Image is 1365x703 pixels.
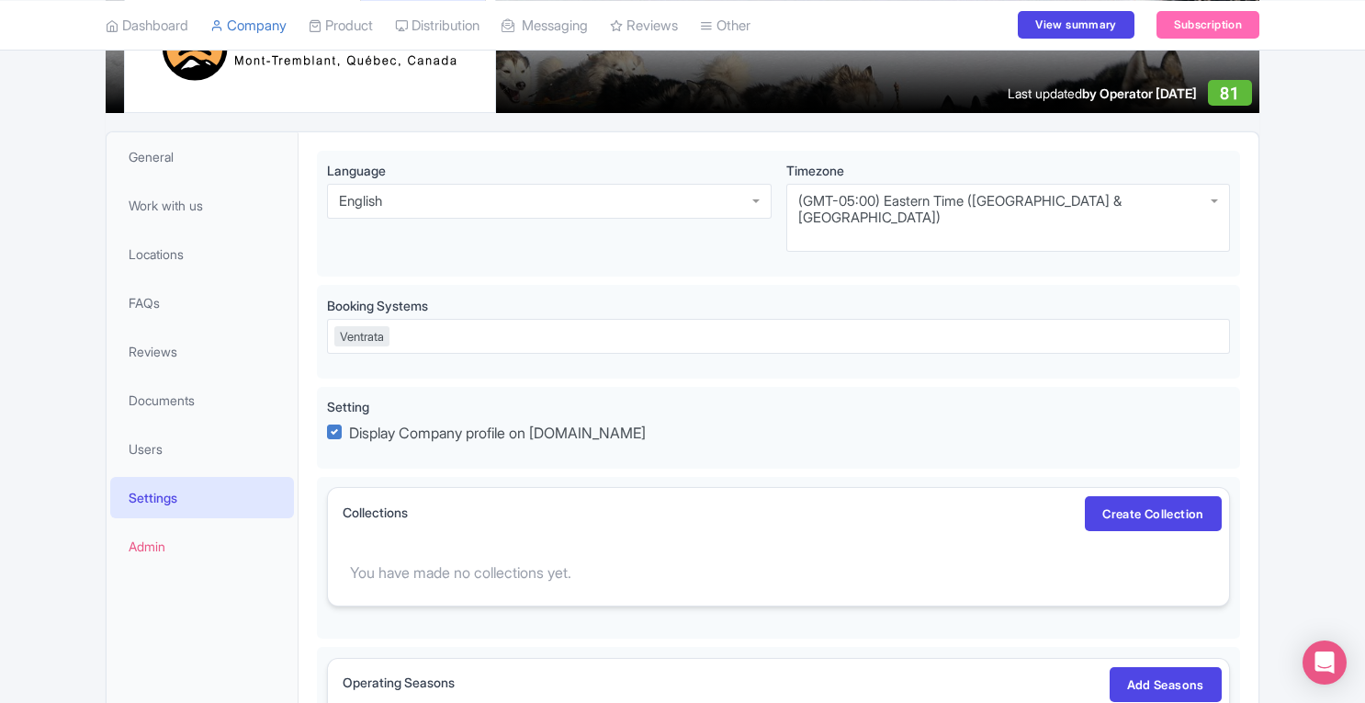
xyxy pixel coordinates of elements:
span: by Operator [DATE] [1082,85,1197,101]
span: Admin [129,537,165,556]
span: Users [129,439,163,459]
span: Setting [327,399,369,414]
span: Reviews [129,342,177,361]
a: FAQs [110,282,294,323]
a: General [110,136,294,177]
span: 81 [1220,84,1239,103]
span: Locations [129,244,184,264]
a: Reviews [110,331,294,372]
span: Work with us [129,196,203,215]
span: FAQs [129,293,160,312]
a: Users [110,428,294,470]
label: Collections [343,503,408,522]
div: English [339,193,382,210]
span: Display Company profile on [DOMAIN_NAME] [349,424,646,442]
a: Subscription [1156,11,1259,39]
a: Add Seasons [1110,667,1222,702]
a: Documents [110,380,294,421]
span: General [129,147,174,166]
span: Documents [129,391,195,410]
label: Operating Seasons [343,673,455,692]
a: Work with us [110,185,294,226]
span: Settings [129,488,177,507]
div: You have made no collections yet. [328,539,1229,606]
div: Ventrata [334,326,389,346]
a: Settings [110,477,294,518]
div: Open Intercom Messenger [1303,641,1347,685]
a: Locations [110,233,294,275]
div: Last updated [1008,84,1197,103]
span: Booking Systems [327,298,428,313]
span: Timezone [786,163,844,178]
a: View summary [1018,11,1134,39]
a: Admin [110,526,294,567]
span: Language [327,163,386,178]
div: (GMT-05:00) Eastern Time ([GEOGRAPHIC_DATA] & [GEOGRAPHIC_DATA]) [798,193,1218,226]
a: Create Collection [1085,496,1222,531]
